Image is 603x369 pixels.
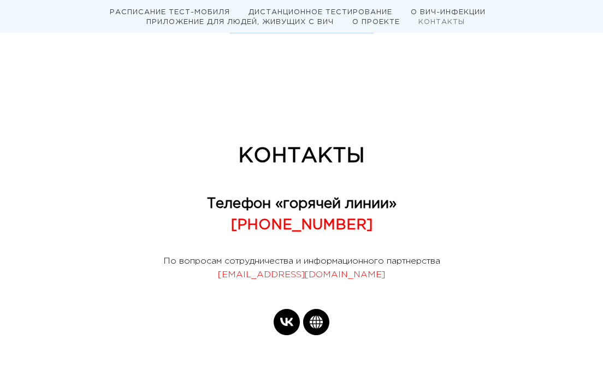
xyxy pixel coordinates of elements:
[231,219,373,231] a: [PHONE_NUMBER]
[132,255,471,282] div: По вопросам сотрудничества и информационного партнерства
[146,19,334,25] a: ПРИЛОЖЕНИЕ ДЛЯ ЛЮДЕЙ, ЖИВУЩИХ С ВИЧ
[418,19,465,25] a: КОНТАКТЫ
[352,19,400,25] a: О ПРОЕКТЕ
[132,144,471,169] div: КОНТАКТЫ
[110,9,230,15] a: РАСПИСАНИЕ ТЕСТ-МОБИЛЯ
[274,309,300,335] a: vk
[207,198,397,210] strong: Телефон «горячей линии»
[411,9,486,15] a: О ВИЧ-ИНФЕКЦИИ
[303,309,329,335] a: НРОО Гуманитарный проект
[218,271,385,279] a: [EMAIL_ADDRESS][DOMAIN_NAME]
[249,9,392,15] a: ДИСТАНЦИОННОЕ ТЕСТИРОВАНИЕ
[132,307,471,337] ul: Social media links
